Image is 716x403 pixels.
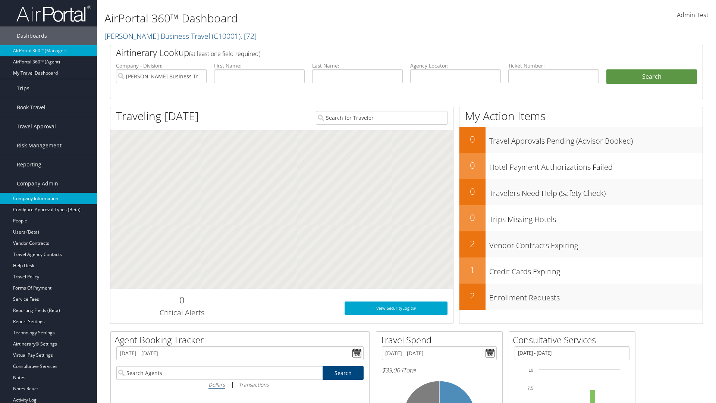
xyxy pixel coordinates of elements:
[17,174,58,193] span: Company Admin
[17,26,47,45] span: Dashboards
[104,10,507,26] h1: AirPortal 360™ Dashboard
[513,334,635,346] h2: Consultative Services
[214,62,305,69] label: First Name:
[17,117,56,136] span: Travel Approval
[345,302,447,315] a: View SecurityLogic®
[489,158,703,172] h3: Hotel Payment Authorizations Failed
[489,289,703,303] h3: Enrollment Requests
[382,366,497,374] h6: Total
[508,62,599,69] label: Ticket Number:
[489,263,703,277] h3: Credit Cards Expiring
[459,185,486,198] h2: 0
[529,368,533,372] tspan: 10
[312,62,403,69] label: Last Name:
[116,46,648,59] h2: Airtinerary Lookup
[459,231,703,257] a: 2Vendor Contracts Expiring
[17,98,45,117] span: Book Travel
[116,307,248,318] h3: Critical Alerts
[459,127,703,153] a: 0Travel Approvals Pending (Advisor Booked)
[677,4,709,27] a: Admin Test
[380,334,502,346] h2: Travel Spend
[382,366,403,374] span: $33,004
[17,155,41,174] span: Reporting
[489,210,703,225] h3: Trips Missing Hotels
[459,108,703,124] h1: My Action Items
[459,263,486,276] h2: 1
[459,205,703,231] a: 0Trips Missing Hotels
[239,381,268,388] i: Transactions
[677,11,709,19] span: Admin Test
[17,136,62,155] span: Risk Management
[189,50,260,58] span: (at least one field required)
[114,334,369,346] h2: Agent Booking Tracker
[606,69,697,84] button: Search
[116,62,207,69] label: Company - Division:
[489,184,703,199] h3: Travelers Need Help (Safety Check)
[489,132,703,146] h3: Travel Approvals Pending (Advisor Booked)
[459,133,486,146] h2: 0
[212,31,241,41] span: ( C10001 )
[489,237,703,251] h3: Vendor Contracts Expiring
[116,366,322,380] input: Search Agents
[459,211,486,224] h2: 0
[116,108,199,124] h1: Traveling [DATE]
[459,290,486,302] h2: 2
[17,79,29,98] span: Trips
[241,31,257,41] span: , [ 72 ]
[459,237,486,250] h2: 2
[459,257,703,284] a: 1Credit Cards Expiring
[16,5,91,22] img: airportal-logo.png
[116,380,364,389] div: |
[116,294,248,306] h2: 0
[528,386,533,390] tspan: 7.5
[410,62,501,69] label: Agency Locator:
[208,381,225,388] i: Dollars
[459,153,703,179] a: 0Hotel Payment Authorizations Failed
[104,31,257,41] a: [PERSON_NAME] Business Travel
[459,159,486,172] h2: 0
[459,284,703,310] a: 2Enrollment Requests
[316,111,447,125] input: Search for Traveler
[459,179,703,205] a: 0Travelers Need Help (Safety Check)
[323,366,364,380] a: Search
